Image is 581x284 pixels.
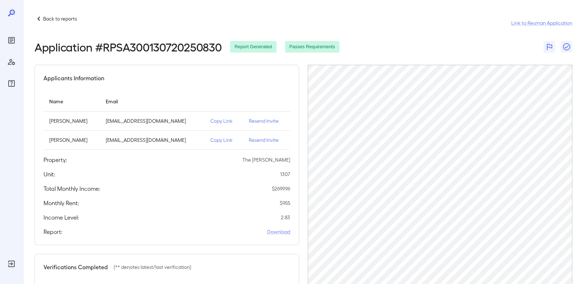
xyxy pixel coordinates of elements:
p: [EMAIL_ADDRESS][DOMAIN_NAME] [106,136,199,144]
span: Passes Requirements [285,44,339,50]
h2: Application # RPSA300130720250830 [35,40,221,53]
p: Copy Link [210,117,237,125]
span: Report Generated [230,44,276,50]
p: 2.83 [281,214,290,221]
h5: Monthly Rent: [44,199,79,207]
p: $ 955 [280,199,290,207]
table: simple table [44,91,290,150]
a: Download [267,228,290,235]
p: Back to reports [43,15,77,22]
p: Resend Invite [249,117,284,125]
h5: Verifications Completed [44,263,108,271]
button: Flag Report [544,41,555,53]
p: The [PERSON_NAME] [242,156,290,163]
div: Log Out [6,258,17,270]
h5: Total Monthly Income: [44,184,100,193]
p: 1307 [280,171,290,178]
p: $ 2699.96 [272,185,290,192]
button: Close Report [561,41,572,53]
h5: Report: [44,227,63,236]
p: (** denotes latest/last verification) [114,263,191,271]
p: Resend Invite [249,136,284,144]
p: Copy Link [210,136,237,144]
h5: Applicants Information [44,74,104,82]
div: Reports [6,35,17,46]
div: Manage Users [6,56,17,68]
p: [EMAIL_ADDRESS][DOMAIN_NAME] [106,117,199,125]
p: [PERSON_NAME] [49,117,94,125]
h5: Income Level: [44,213,79,222]
p: [PERSON_NAME] [49,136,94,144]
div: FAQ [6,78,17,89]
th: Name [44,91,100,112]
h5: Property: [44,155,67,164]
th: Email [100,91,205,112]
a: Link to Resman Application [511,19,572,27]
h5: Unit: [44,170,55,179]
